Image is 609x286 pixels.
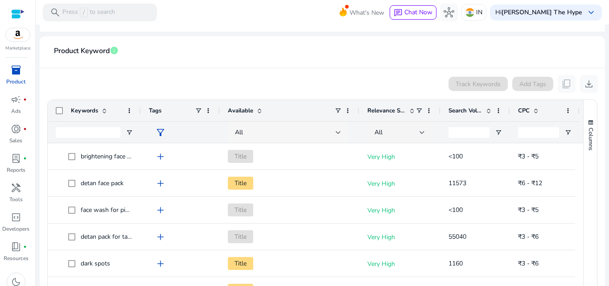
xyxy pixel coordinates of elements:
[518,127,559,138] input: CPC Filter Input
[449,127,490,138] input: Search Volume Filter Input
[80,8,88,17] span: /
[81,259,110,268] span: dark spots
[146,4,168,26] div: Minimize live chat window
[394,8,403,17] span: chat
[126,129,133,136] button: Open Filter Menu
[580,75,598,93] button: download
[2,225,29,233] p: Developers
[11,124,21,134] span: donut_small
[518,259,539,268] span: ₹3 - ₹6
[228,177,253,190] span: Title
[518,232,539,241] span: ₹3 - ₹6
[71,107,98,115] span: Keywords
[7,166,25,174] p: Reports
[9,137,22,145] p: Sales
[155,205,166,216] span: add
[440,4,458,21] button: hub
[44,100,156,111] p: Your chat session has ended
[444,7,454,18] span: hub
[110,46,119,55] span: info
[518,107,530,115] span: CPC
[228,203,253,216] span: Title
[404,8,432,17] span: Chat Now
[6,28,30,41] img: amazon.svg
[367,174,432,193] p: Very High
[155,127,166,138] span: filter_alt
[518,206,539,214] span: ₹3 - ₹5
[11,107,21,115] p: Ads
[155,258,166,269] span: add
[155,178,166,189] span: add
[54,43,110,59] span: Product Keyword
[11,153,21,164] span: lab_profile
[228,107,253,115] span: Available
[4,254,29,262] p: Resources
[228,230,253,243] span: Title
[5,45,30,52] p: Marketplace
[564,129,572,136] button: Open Filter Menu
[13,89,35,111] img: asin
[449,259,463,268] span: 1160
[50,7,61,18] span: search
[44,88,128,100] span: [PERSON_NAME]
[518,179,542,187] span: ₹6 - ₹12
[9,195,23,203] p: Tools
[449,232,466,241] span: 55040
[23,127,27,131] span: fiber_manual_record
[135,201,159,225] div: New conversation
[465,8,474,17] img: in.svg
[81,206,185,214] span: face wash for pimples and dark spots
[149,107,161,115] span: Tags
[228,150,253,163] span: Title
[390,5,436,20] button: chatChat Now
[138,92,163,98] em: 20 mins ago
[11,65,21,75] span: inventory_2
[46,50,150,62] div: Conversation(s)
[449,107,482,115] span: Search Volume
[228,257,253,270] span: Title
[367,255,432,273] p: Very High
[518,152,539,161] span: ₹3 - ₹5
[155,151,166,162] span: add
[56,127,120,138] input: Keywords Filter Input
[81,232,155,241] span: detan pack for tan removal
[11,241,21,252] span: book_4
[155,232,166,242] span: add
[367,201,432,220] p: Very High
[584,79,594,89] span: download
[23,245,27,249] span: fiber_manual_record
[11,212,21,223] span: code_blocks
[502,8,582,17] b: [PERSON_NAME] The Hype
[62,8,115,17] p: Press to search
[350,5,384,21] span: What's New
[367,107,406,115] span: Relevance Score
[81,179,123,187] span: detan face pack
[23,157,27,160] span: fiber_manual_record
[81,152,183,161] span: brightening face wash for dark spots
[476,4,482,20] p: IN
[23,98,27,101] span: fiber_manual_record
[367,148,432,166] p: Very High
[11,94,21,105] span: campaign
[449,179,466,187] span: 11573
[11,182,21,193] span: handyman
[449,152,463,161] span: <100
[235,128,243,137] span: All
[6,78,25,86] p: Product
[586,7,597,18] span: keyboard_arrow_down
[495,9,582,16] p: Hi
[587,128,595,150] span: Columns
[495,129,502,136] button: Open Filter Menu
[449,206,463,214] span: <100
[374,128,383,137] span: All
[367,228,432,246] p: Very High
